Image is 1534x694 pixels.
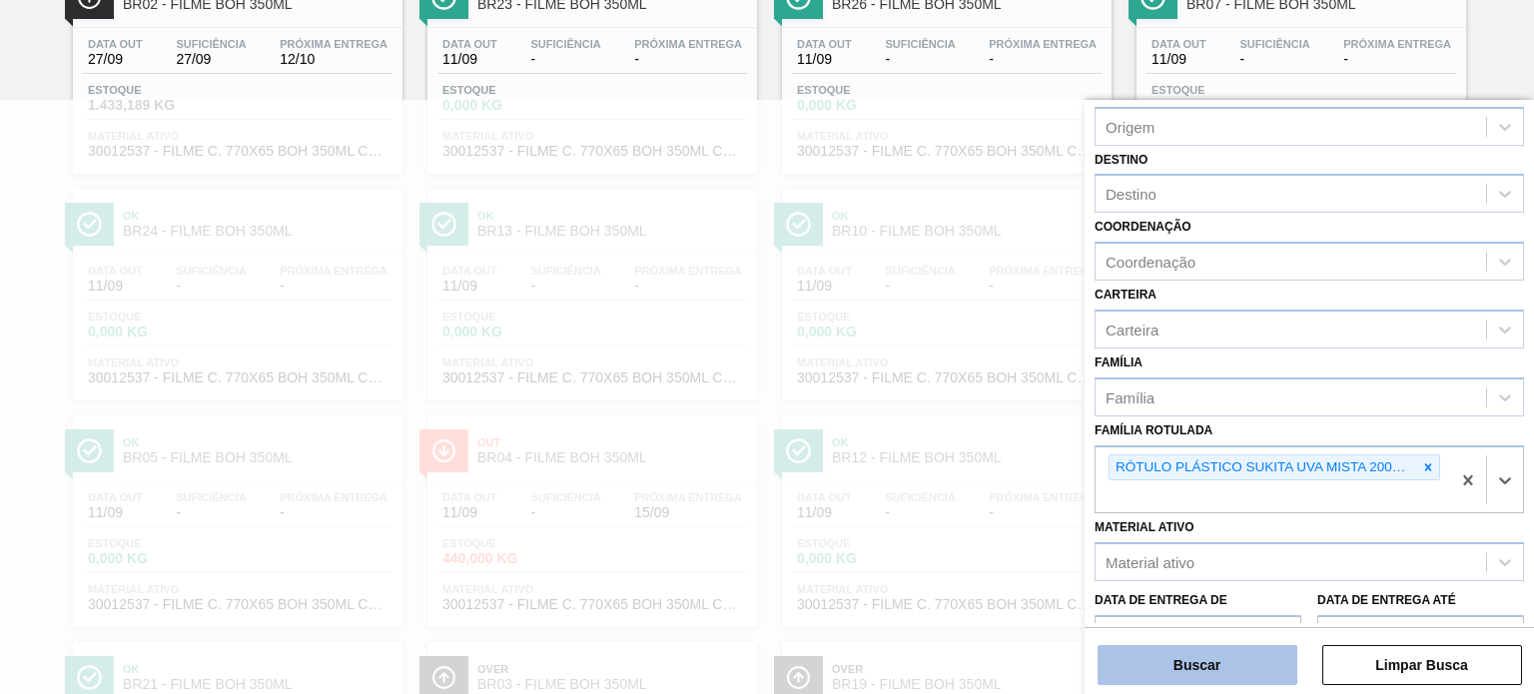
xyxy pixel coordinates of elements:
span: - [530,52,600,67]
span: - [885,52,955,67]
label: Data de Entrega até [1317,593,1456,607]
label: Carteira [1095,288,1156,302]
label: Família Rotulada [1095,423,1212,437]
span: Próxima Entrega [1343,38,1451,50]
input: dd/mm/yyyy [1317,615,1524,655]
span: - [634,52,742,67]
div: Material ativo [1106,554,1194,571]
span: Próxima Entrega [989,38,1097,50]
span: 1.433,189 KG [88,98,228,113]
span: - [1343,52,1451,67]
span: 11/09 [1151,52,1206,67]
div: Família [1106,388,1154,405]
span: 0,000 KG [797,98,937,113]
div: Destino [1106,186,1156,203]
label: Material ativo [1095,520,1194,534]
span: Estoque [442,84,582,96]
label: Família [1095,355,1143,369]
span: 0,000 KG [442,98,582,113]
span: Data out [1151,38,1206,50]
span: Próxima Entrega [634,38,742,50]
span: 27/09 [88,52,143,67]
span: Estoque [88,84,228,96]
span: Data out [797,38,852,50]
span: Estoque [1151,84,1291,96]
span: Suficiência [885,38,955,50]
span: Suficiência [530,38,600,50]
span: 27/09 [176,52,246,67]
span: Suficiência [1239,38,1309,50]
span: Data out [442,38,497,50]
span: 11/09 [797,52,852,67]
span: 12/10 [280,52,387,67]
span: Estoque [797,84,937,96]
div: Coordenação [1106,254,1195,271]
div: Origem [1106,118,1154,135]
span: - [1239,52,1309,67]
span: - [989,52,1097,67]
div: RÓTULO PLÁSTICO SUKITA UVA MISTA 200ML H [1110,455,1417,480]
span: 0,000 KG [1151,98,1291,113]
label: Coordenação [1095,220,1191,234]
input: dd/mm/yyyy [1095,615,1301,655]
label: Destino [1095,153,1148,167]
span: Próxima Entrega [280,38,387,50]
span: Suficiência [176,38,246,50]
label: Data de Entrega de [1095,593,1227,607]
div: Carteira [1106,321,1158,338]
span: 11/09 [442,52,497,67]
span: Data out [88,38,143,50]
